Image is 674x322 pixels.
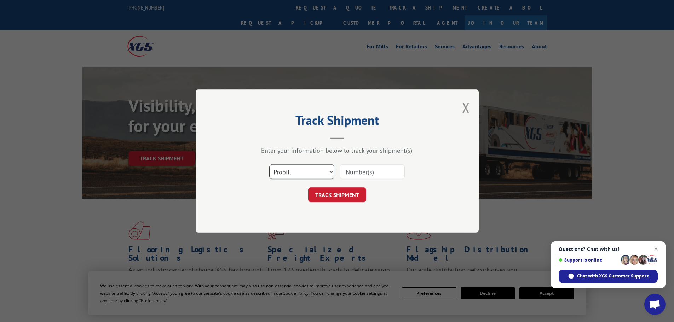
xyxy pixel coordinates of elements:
[577,273,649,279] span: Chat with XGS Customer Support
[559,257,618,263] span: Support is online
[231,115,443,129] h2: Track Shipment
[308,187,366,202] button: TRACK SHIPMENT
[231,146,443,154] div: Enter your information below to track your shipment(s).
[462,98,470,117] button: Close modal
[559,246,658,252] span: Questions? Chat with us!
[644,294,666,315] a: Open chat
[340,164,405,179] input: Number(s)
[559,270,658,283] span: Chat with XGS Customer Support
